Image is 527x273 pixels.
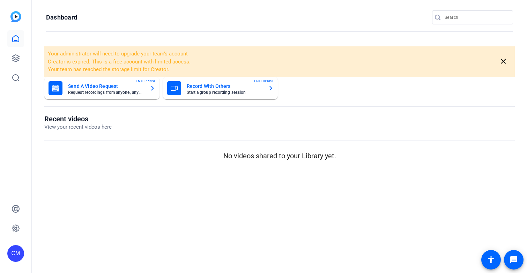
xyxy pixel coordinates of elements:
[187,82,263,90] mat-card-title: Record With Others
[48,51,188,57] span: Your administrator will need to upgrade your team's account
[136,78,156,84] span: ENTERPRISE
[46,13,77,22] h1: Dashboard
[254,78,274,84] span: ENTERPRISE
[7,245,24,262] div: CM
[44,77,159,99] button: Send A Video RequestRequest recordings from anyone, anywhereENTERPRISE
[44,151,515,161] p: No videos shared to your Library yet.
[68,90,144,94] mat-card-subtitle: Request recordings from anyone, anywhere
[510,256,518,264] mat-icon: message
[499,57,508,66] mat-icon: close
[10,11,21,22] img: blue-gradient.svg
[187,90,263,94] mat-card-subtitle: Start a group recording session
[445,13,507,22] input: Search
[48,66,424,74] li: Your team has reached the storage limit for Creator.
[48,58,424,66] li: Creator is expired. This is a free account with limited access.
[487,256,495,264] mat-icon: accessibility
[44,123,112,131] p: View your recent videos here
[163,77,278,99] button: Record With OthersStart a group recording sessionENTERPRISE
[44,115,112,123] h1: Recent videos
[68,82,144,90] mat-card-title: Send A Video Request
